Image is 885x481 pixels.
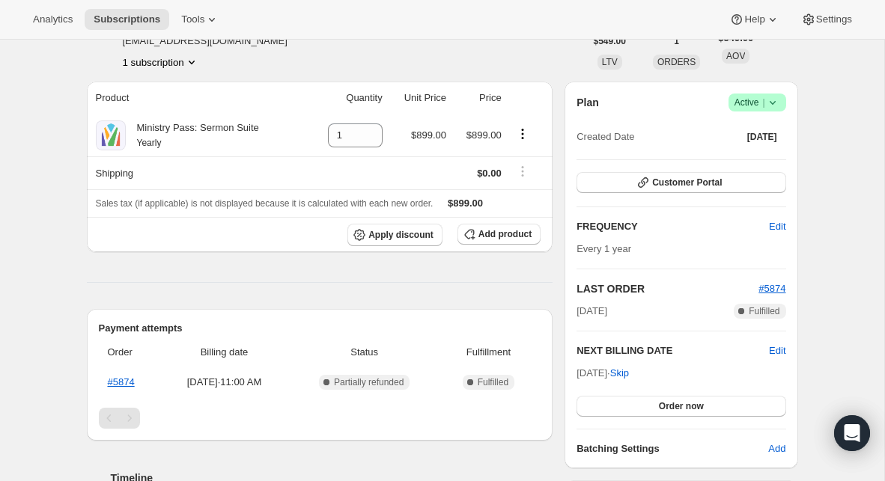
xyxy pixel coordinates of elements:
span: [DATE] [577,304,607,319]
th: Quantity [308,82,387,114]
button: Add product [457,224,541,245]
span: Help [744,13,764,25]
th: Shipping [87,156,308,189]
span: Customer Portal [652,177,722,189]
h2: FREQUENCY [577,219,769,234]
button: Help [720,9,788,30]
span: $549.00 [594,35,626,47]
button: Product actions [511,126,535,142]
button: Tools [172,9,228,30]
span: Add [768,441,785,456]
span: | [762,96,764,108]
span: Apply discount [368,229,434,241]
button: Order now [577,396,785,417]
h6: Batching Settings [577,441,768,456]
small: Yearly [137,138,162,148]
span: $899.00 [466,129,502,141]
button: Product actions [123,55,199,70]
th: Product [87,82,308,114]
span: Created Date [577,129,634,144]
a: #5874 [108,376,135,387]
button: Settings [792,9,861,30]
button: [DATE] [738,126,786,147]
span: $899.00 [448,197,483,209]
span: [DATE] · 11:00 AM [165,375,283,390]
span: Billing date [165,345,283,360]
span: ORDERS [657,57,696,67]
div: Open Intercom Messenger [834,415,870,451]
span: Tools [181,13,204,25]
span: Add product [478,228,532,240]
button: Shipping actions [511,163,535,180]
nav: Pagination [99,408,541,429]
button: Add [759,437,794,461]
button: #5874 [758,281,785,296]
h2: Plan [577,95,599,110]
span: Settings [816,13,852,25]
span: Sales tax (if applicable) is not displayed because it is calculated with each new order. [96,198,434,209]
span: Edit [769,219,785,234]
span: [DATE] [747,131,777,143]
span: Status [293,345,437,360]
span: [DATE] · [577,367,629,379]
span: AOV [726,51,745,61]
span: Fulfilled [478,376,508,388]
span: Fulfillment [445,345,532,360]
div: Ministry Pass: Sermon Suite [126,120,259,150]
button: 1 [665,31,688,52]
a: #5874 [758,283,785,294]
button: Edit [760,215,794,239]
th: Order [99,336,161,369]
span: $899.00 [411,129,446,141]
span: Active [735,95,780,110]
img: product img [96,120,126,150]
h2: LAST ORDER [577,281,758,296]
button: Edit [769,343,785,358]
span: Skip [610,366,629,381]
span: LTV [602,57,618,67]
button: Customer Portal [577,172,785,193]
h2: Payment attempts [99,321,541,336]
span: [EMAIL_ADDRESS][DOMAIN_NAME] [123,34,317,49]
th: Unit Price [387,82,451,114]
button: Skip [601,361,638,385]
span: 1 [674,35,679,47]
button: Subscriptions [85,9,169,30]
span: Order now [659,400,704,412]
span: Subscriptions [94,13,160,25]
span: $0.00 [477,168,502,179]
span: Fulfilled [749,305,779,317]
span: Every 1 year [577,243,631,254]
button: $549.00 [585,31,635,52]
h2: NEXT BILLING DATE [577,343,769,358]
button: Analytics [24,9,82,30]
span: Partially refunded [334,376,404,388]
span: Analytics [33,13,73,25]
button: Apply discount [347,224,442,246]
th: Price [451,82,506,114]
